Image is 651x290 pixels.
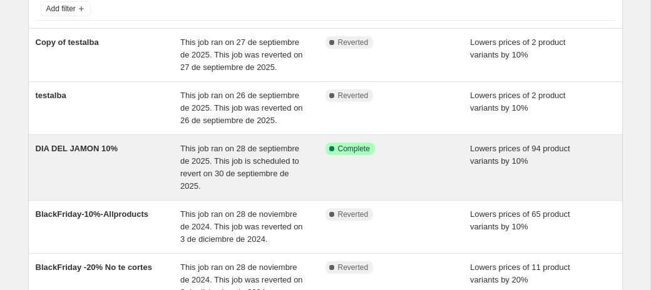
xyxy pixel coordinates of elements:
[470,144,570,166] span: Lowers prices of 94 product variants by 10%
[338,209,369,219] span: Reverted
[470,209,570,231] span: Lowers prices of 65 product variants by 10%
[470,37,565,59] span: Lowers prices of 2 product variants by 10%
[36,91,66,100] span: testalba
[46,4,76,14] span: Add filter
[36,209,149,219] span: BlackFriday-10%-Allproducts
[41,1,91,16] button: Add filter
[338,37,369,47] span: Reverted
[36,37,99,47] span: Copy of testalba
[180,37,303,72] span: This job ran on 27 de septiembre de 2025. This job was reverted on 27 de septiembre de 2025.
[180,144,299,191] span: This job ran on 28 de septiembre de 2025. This job is scheduled to revert on 30 de septiembre de ...
[338,144,370,154] span: Complete
[470,91,565,112] span: Lowers prices of 2 product variants by 10%
[470,262,570,284] span: Lowers prices of 11 product variants by 20%
[338,262,369,272] span: Reverted
[36,262,152,272] span: BlackFriday -20% No te cortes
[36,144,118,153] span: DIA DEL JAMON 10%
[338,91,369,101] span: Reverted
[180,91,303,125] span: This job ran on 26 de septiembre de 2025. This job was reverted on 26 de septiembre de 2025.
[180,209,303,244] span: This job ran on 28 de noviembre de 2024. This job was reverted on 3 de diciembre de 2024.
